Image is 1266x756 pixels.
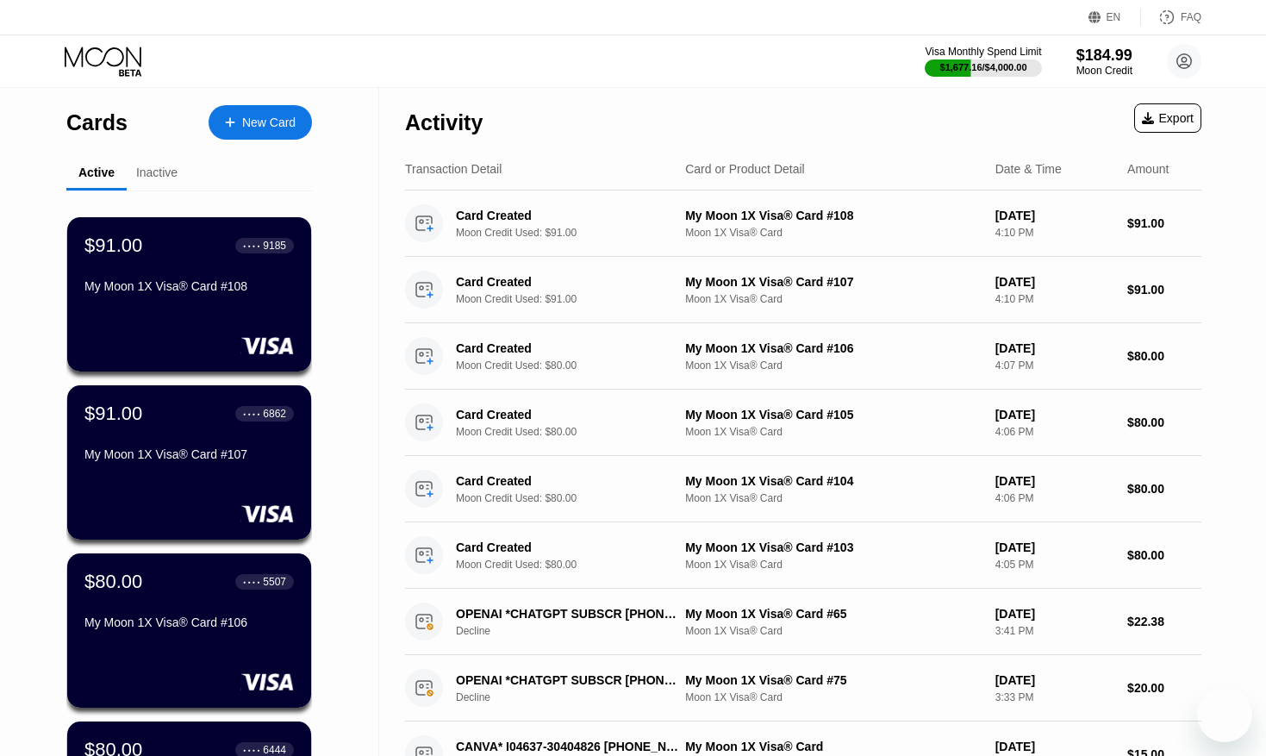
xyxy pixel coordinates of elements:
div: My Moon 1X Visa® Card #103 [685,540,982,554]
div: New Card [242,116,296,130]
div: $22.38 [1127,615,1201,628]
div: Activity [405,110,483,135]
div: [DATE] [995,209,1113,222]
div: $80.00 [1127,482,1201,496]
div: $80.00 [1127,415,1201,429]
div: [DATE] [995,341,1113,355]
div: My Moon 1X Visa® Card #108 [84,279,294,293]
div: Visa Monthly Spend Limit$1,677.16/$4,000.00 [925,46,1041,77]
div: My Moon 1X Visa® Card #108 [685,209,982,222]
div: My Moon 1X Visa® Card #106 [84,615,294,629]
div: 3:33 PM [995,691,1113,703]
div: Card Created [456,540,679,554]
div: $91.00 [84,403,142,425]
div: 4:06 PM [995,492,1113,504]
div: $91.00● ● ● ●6862My Moon 1X Visa® Card #107 [67,385,311,540]
div: 4:07 PM [995,359,1113,372]
div: Cards [66,110,128,135]
div: Moon Credit Used: $80.00 [456,492,695,504]
div: $80.00● ● ● ●5507My Moon 1X Visa® Card #106 [67,553,311,708]
div: 9185 [263,240,286,252]
div: ● ● ● ● [243,579,260,584]
div: Moon Credit [1076,65,1132,77]
div: 6444 [263,744,286,756]
div: Export [1142,111,1194,125]
div: Card CreatedMoon Credit Used: $91.00My Moon 1X Visa® Card #107Moon 1X Visa® Card[DATE]4:10 PM$91.00 [405,257,1201,323]
div: Card CreatedMoon Credit Used: $80.00My Moon 1X Visa® Card #104Moon 1X Visa® Card[DATE]4:06 PM$80.00 [405,456,1201,522]
div: 4:10 PM [995,227,1113,239]
div: CANVA* I04637-30404826 [PHONE_NUMBER] US [456,740,679,753]
div: Export [1134,103,1201,133]
div: 3:41 PM [995,625,1113,637]
div: Card CreatedMoon Credit Used: $80.00My Moon 1X Visa® Card #103Moon 1X Visa® Card[DATE]4:05 PM$80.00 [405,522,1201,589]
div: Moon 1X Visa® Card [685,625,982,637]
div: [DATE] [995,740,1113,753]
div: Card Created [456,408,679,422]
div: $20.00 [1127,681,1201,695]
div: [DATE] [995,607,1113,621]
div: Moon 1X Visa® Card [685,559,982,571]
div: EN [1107,11,1121,23]
div: Card Created [456,209,679,222]
div: 6862 [263,408,286,420]
div: Inactive [136,166,178,179]
div: My Moon 1X Visa® Card #107 [84,447,294,461]
div: [DATE] [995,673,1113,687]
div: Card CreatedMoon Credit Used: $80.00My Moon 1X Visa® Card #106Moon 1X Visa® Card[DATE]4:07 PM$80.00 [405,323,1201,390]
div: [DATE] [995,275,1113,289]
div: [DATE] [995,408,1113,422]
div: Moon 1X Visa® Card [685,426,982,438]
div: $91.00 [1127,216,1201,230]
div: Date & Time [995,162,1062,176]
div: $91.00 [84,234,142,257]
div: $80.00 [1127,349,1201,363]
div: $91.00● ● ● ●9185My Moon 1X Visa® Card #108 [67,217,311,372]
div: Active [78,166,115,179]
div: $91.00 [1127,283,1201,297]
div: $80.00 [84,571,142,593]
div: Moon 1X Visa® Card [685,227,982,239]
div: Card CreatedMoon Credit Used: $80.00My Moon 1X Visa® Card #105Moon 1X Visa® Card[DATE]4:06 PM$80.00 [405,390,1201,456]
div: FAQ [1181,11,1201,23]
div: Moon Credit Used: $80.00 [456,426,695,438]
div: $184.99Moon Credit [1076,47,1132,77]
div: [DATE] [995,474,1113,488]
div: Moon Credit Used: $80.00 [456,359,695,372]
div: My Moon 1X Visa® Card #106 [685,341,982,355]
div: $184.99 [1076,47,1132,65]
div: Moon Credit Used: $91.00 [456,227,695,239]
div: 4:10 PM [995,293,1113,305]
div: ● ● ● ● [243,747,260,753]
div: [DATE] [995,540,1113,554]
div: Card Created [456,275,679,289]
div: Card Created [456,474,679,488]
div: 4:06 PM [995,426,1113,438]
div: OPENAI *CHATGPT SUBSCR [PHONE_NUMBER] USDeclineMy Moon 1X Visa® Card #75Moon 1X Visa® Card[DATE]3... [405,655,1201,722]
div: Card CreatedMoon Credit Used: $91.00My Moon 1X Visa® Card #108Moon 1X Visa® Card[DATE]4:10 PM$91.00 [405,191,1201,257]
div: Decline [456,625,695,637]
div: ● ● ● ● [243,243,260,248]
iframe: Кнопка запуска окна обмена сообщениями [1197,687,1252,742]
div: $80.00 [1127,548,1201,562]
div: FAQ [1141,9,1201,26]
div: Moon 1X Visa® Card [685,293,982,305]
div: My Moon 1X Visa® Card #104 [685,474,982,488]
div: Moon 1X Visa® Card [685,691,982,703]
div: My Moon 1X Visa® Card #65 [685,607,982,621]
div: 5507 [263,576,286,588]
div: Transaction Detail [405,162,502,176]
div: OPENAI *CHATGPT SUBSCR [PHONE_NUMBER] IEDeclineMy Moon 1X Visa® Card #65Moon 1X Visa® Card[DATE]3... [405,589,1201,655]
div: My Moon 1X Visa® Card #105 [685,408,982,422]
div: Decline [456,691,695,703]
div: OPENAI *CHATGPT SUBSCR [PHONE_NUMBER] IE [456,607,679,621]
div: Card or Product Detail [685,162,805,176]
div: $1,677.16 / $4,000.00 [940,62,1027,72]
div: Visa Monthly Spend Limit [925,46,1041,58]
div: Amount [1127,162,1169,176]
div: EN [1088,9,1141,26]
div: Moon 1X Visa® Card [685,492,982,504]
div: OPENAI *CHATGPT SUBSCR [PHONE_NUMBER] US [456,673,679,687]
div: 4:05 PM [995,559,1113,571]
